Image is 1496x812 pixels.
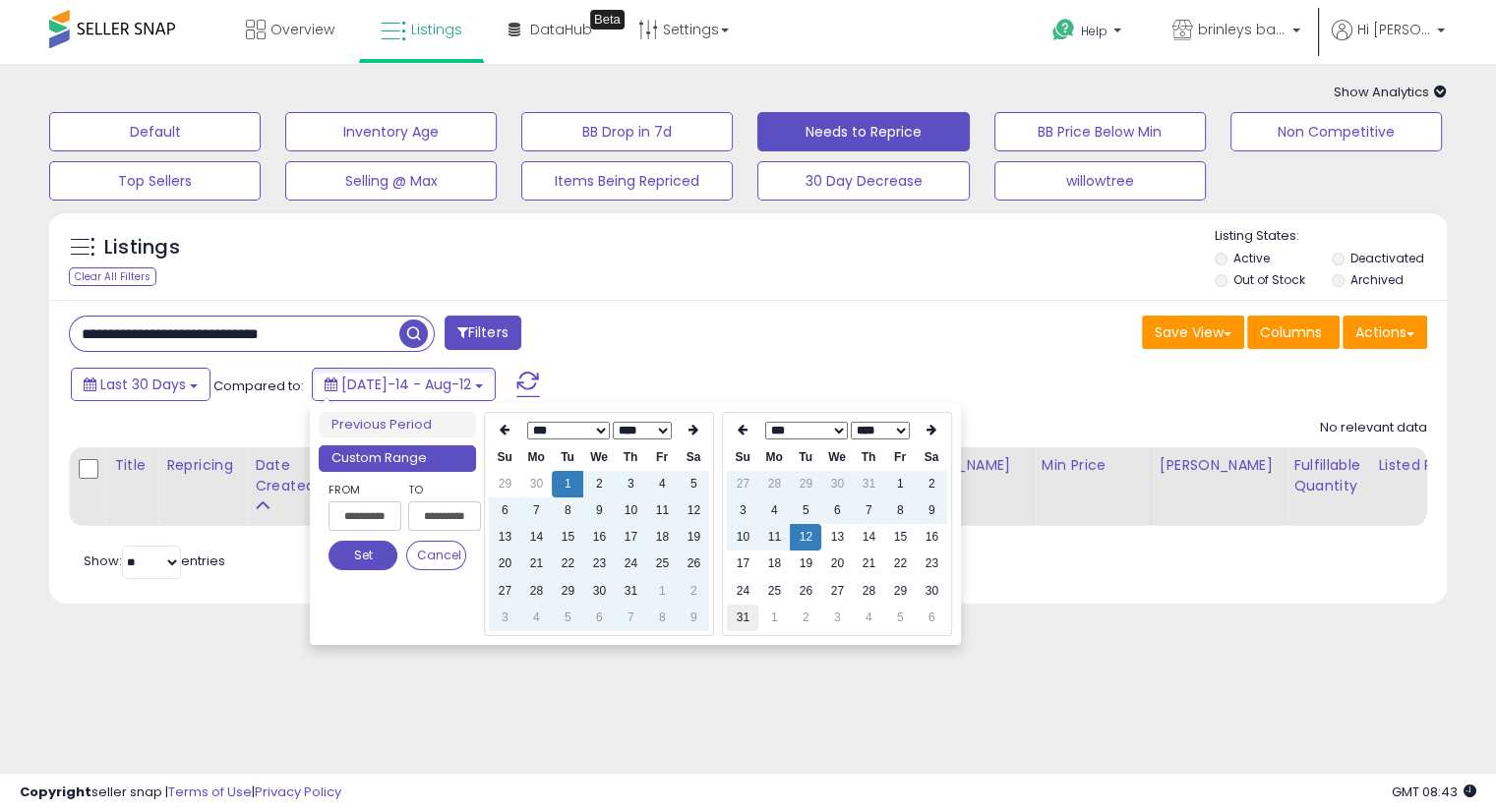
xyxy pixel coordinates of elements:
h5: Listings [104,234,180,261]
span: Columns [1260,322,1322,342]
button: [DATE]-14 - Aug-12 [312,368,496,401]
td: 29 [790,471,821,497]
span: 2025-09-12 08:43 GMT [1392,783,1476,801]
td: 28 [853,578,884,605]
button: Non Competitive [1230,112,1442,151]
label: Deactivated [1349,250,1423,266]
td: 15 [552,524,583,551]
td: 30 [916,578,947,605]
td: 12 [678,497,709,524]
div: Repricing [166,455,238,476]
label: Archived [1349,271,1403,288]
td: 7 [853,497,884,524]
td: 12 [790,524,821,551]
td: 10 [615,497,646,524]
td: 9 [583,497,615,524]
div: Min Price [1042,455,1143,476]
td: 31 [615,578,646,605]
td: 19 [678,524,709,551]
th: Fr [646,444,678,471]
a: Hi [PERSON_NAME] [1332,20,1445,64]
td: 29 [552,578,583,605]
td: 18 [758,551,790,577]
button: Actions [1343,316,1427,349]
th: Fr [884,444,916,471]
button: Selling @ Max [285,161,497,201]
td: 27 [727,471,758,497]
td: 11 [646,497,678,524]
td: 1 [884,471,916,497]
td: 23 [916,551,947,577]
td: 21 [520,551,552,577]
button: Items Being Repriced [521,161,733,201]
td: 9 [678,605,709,631]
td: 9 [916,497,947,524]
td: 17 [727,551,758,577]
td: 22 [552,551,583,577]
a: Terms of Use [168,783,252,801]
td: 4 [758,497,790,524]
th: Mo [758,444,790,471]
th: We [821,444,853,471]
td: 3 [615,471,646,497]
span: Compared to: [213,377,304,395]
td: 4 [520,605,552,631]
td: 28 [520,578,552,605]
th: Th [615,444,646,471]
td: 25 [646,551,678,577]
div: [PERSON_NAME] [1160,455,1277,476]
td: 25 [758,578,790,605]
button: Inventory Age [285,112,497,151]
button: Needs to Reprice [757,112,969,151]
span: Hi [PERSON_NAME] [1357,20,1431,39]
button: BB Drop in 7d [521,112,733,151]
span: brinleys bargains [1198,20,1287,39]
td: 2 [916,471,947,497]
button: Save View [1142,316,1244,349]
td: 29 [489,471,520,497]
li: Previous Period [319,412,476,438]
td: 8 [646,605,678,631]
td: 6 [489,497,520,524]
a: Help [1037,3,1141,64]
button: Last 30 Days [71,368,210,401]
th: Sa [678,444,709,471]
td: 17 [615,524,646,551]
td: 7 [520,497,552,524]
div: Title [114,455,150,476]
td: 31 [727,605,758,631]
span: Last 30 Days [100,375,186,394]
td: 1 [758,605,790,631]
span: Show: entries [84,551,225,570]
td: 31 [853,471,884,497]
th: We [583,444,615,471]
td: 5 [552,605,583,631]
label: Out of Stock [1233,271,1305,288]
span: DataHub [530,20,592,39]
button: Top Sellers [49,161,261,201]
button: Columns [1247,316,1340,349]
td: 27 [821,578,853,605]
span: [DATE]-14 - Aug-12 [341,375,471,394]
td: 11 [758,524,790,551]
td: 24 [727,578,758,605]
td: 26 [790,578,821,605]
label: To [408,480,466,499]
td: 30 [821,471,853,497]
td: 2 [678,578,709,605]
div: Profit [PERSON_NAME] on Min/Max [855,455,1025,496]
td: 4 [853,605,884,631]
i: Get Help [1051,18,1076,42]
td: 10 [727,524,758,551]
td: 14 [520,524,552,551]
div: seller snap | | [20,783,341,802]
th: Sa [916,444,947,471]
td: 30 [583,578,615,605]
td: 20 [821,551,853,577]
td: 5 [678,471,709,497]
button: willowtree [994,161,1206,201]
span: Help [1081,23,1107,39]
td: 7 [615,605,646,631]
button: BB Price Below Min [994,112,1206,151]
td: 8 [552,497,583,524]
